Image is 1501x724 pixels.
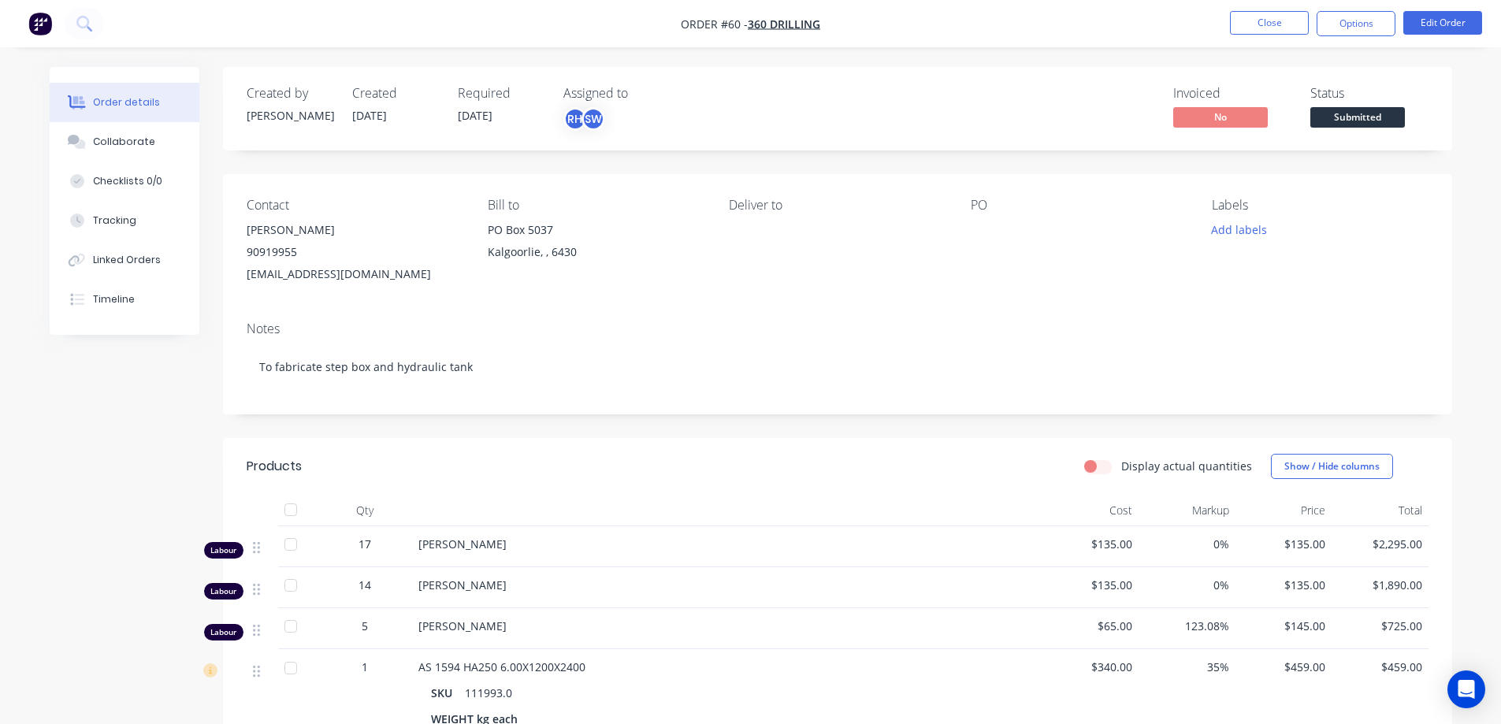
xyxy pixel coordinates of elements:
[681,17,748,32] span: Order #60 -
[418,659,585,674] span: AS 1594 HA250 6.00X1200X2400
[1212,198,1428,213] div: Labels
[1121,458,1252,474] label: Display actual quantities
[1145,577,1229,593] span: 0%
[458,108,492,123] span: [DATE]
[1242,536,1326,552] span: $135.00
[1338,659,1422,675] span: $459.00
[1310,86,1429,101] div: Status
[458,86,544,101] div: Required
[1242,659,1326,675] span: $459.00
[418,618,507,633] span: [PERSON_NAME]
[247,219,463,241] div: [PERSON_NAME]
[1230,11,1309,35] button: Close
[93,174,162,188] div: Checklists 0/0
[50,240,199,280] button: Linked Orders
[204,542,243,559] div: Labour
[563,86,721,101] div: Assigned to
[1403,11,1482,35] button: Edit Order
[488,241,704,263] div: Kalgoorlie, , 6430
[50,201,199,240] button: Tracking
[1049,577,1133,593] span: $135.00
[1042,495,1139,526] div: Cost
[1242,618,1326,634] span: $145.00
[352,86,439,101] div: Created
[418,577,507,592] span: [PERSON_NAME]
[93,135,155,149] div: Collaborate
[93,95,160,110] div: Order details
[1338,618,1422,634] span: $725.00
[204,624,243,640] div: Labour
[50,280,199,319] button: Timeline
[1317,11,1395,36] button: Options
[247,321,1429,336] div: Notes
[247,86,333,101] div: Created by
[1173,107,1268,127] span: No
[1145,659,1229,675] span: 35%
[488,219,704,241] div: PO Box 5037
[50,162,199,201] button: Checklists 0/0
[581,107,605,131] div: SW
[247,241,463,263] div: 90919955
[1310,107,1405,127] span: Submitted
[431,681,459,704] div: SKU
[352,108,387,123] span: [DATE]
[93,292,135,306] div: Timeline
[1235,495,1332,526] div: Price
[247,107,333,124] div: [PERSON_NAME]
[748,17,820,32] a: 360 Drilling
[359,577,371,593] span: 14
[247,457,302,476] div: Products
[488,198,704,213] div: Bill to
[362,618,368,634] span: 5
[1338,536,1422,552] span: $2,295.00
[418,537,507,551] span: [PERSON_NAME]
[459,681,518,704] div: 111993.0
[50,122,199,162] button: Collaborate
[247,343,1429,391] div: To fabricate step box and hydraulic tank
[563,107,587,131] div: RH
[1338,577,1422,593] span: $1,890.00
[1049,536,1133,552] span: $135.00
[318,495,412,526] div: Qty
[1271,454,1393,479] button: Show / Hide columns
[1049,659,1133,675] span: $340.00
[1139,495,1235,526] div: Markup
[1332,495,1429,526] div: Total
[1447,670,1485,708] div: Open Intercom Messenger
[1145,618,1229,634] span: 123.08%
[1203,219,1276,240] button: Add labels
[729,198,945,213] div: Deliver to
[359,536,371,552] span: 17
[488,219,704,269] div: PO Box 5037Kalgoorlie, , 6430
[247,198,463,213] div: Contact
[971,198,1187,213] div: PO
[50,83,199,122] button: Order details
[93,253,161,267] div: Linked Orders
[1049,618,1133,634] span: $65.00
[247,219,463,285] div: [PERSON_NAME]90919955[EMAIL_ADDRESS][DOMAIN_NAME]
[247,263,463,285] div: [EMAIL_ADDRESS][DOMAIN_NAME]
[1310,107,1405,131] button: Submitted
[93,213,136,228] div: Tracking
[1242,577,1326,593] span: $135.00
[28,12,52,35] img: Factory
[362,659,368,675] span: 1
[1145,536,1229,552] span: 0%
[1173,86,1291,101] div: Invoiced
[204,583,243,600] div: Labour
[563,107,605,131] button: RHSW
